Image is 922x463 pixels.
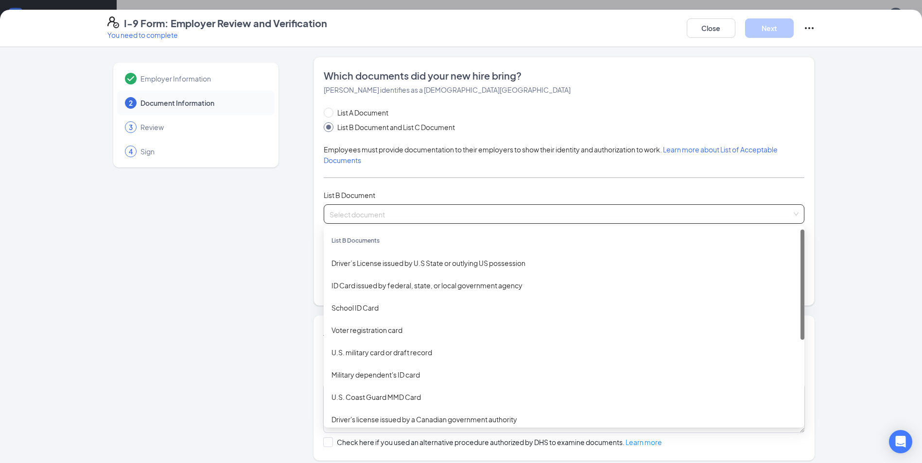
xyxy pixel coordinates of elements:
[324,69,804,83] span: Which documents did your new hire bring?
[626,438,662,446] a: Learn more
[333,122,459,132] span: List B Document and List C Document
[140,147,265,156] span: Sign
[331,414,797,425] div: Driver's license issued by a Canadian government authority
[124,17,327,30] h4: I-9 Form: Employer Review and Verification
[140,74,265,83] span: Employer Information
[337,437,662,447] div: Check here if you used an alternative procedure authorized by DHS to examine documents.
[324,145,778,165] span: Employees must provide documentation to their employers to show their identity and authorization ...
[324,191,375,199] span: List B Document
[331,347,797,358] div: U.S. military card or draft record
[140,122,265,132] span: Review
[331,302,797,313] div: School ID Card
[745,18,794,38] button: Next
[129,98,133,108] span: 2
[107,17,119,28] svg: FormI9EVerifyIcon
[331,369,797,380] div: Military dependent's ID card
[331,237,380,244] span: List B Documents
[331,258,797,268] div: Driver’s License issued by U.S State or outlying US possession
[331,392,797,402] div: U.S. Coast Guard MMD Card
[324,85,571,94] span: [PERSON_NAME] identifies as a [DEMOGRAPHIC_DATA][GEOGRAPHIC_DATA]
[140,98,265,108] span: Document Information
[687,18,735,38] button: Close
[331,325,797,335] div: Voter registration card
[125,73,137,84] svg: Checkmark
[129,122,133,132] span: 3
[889,430,912,453] div: Open Intercom Messenger
[803,22,815,34] svg: Ellipses
[331,280,797,291] div: ID Card issued by federal, state, or local government agency
[107,30,327,40] p: You need to complete
[129,147,133,156] span: 4
[333,107,392,118] span: List A Document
